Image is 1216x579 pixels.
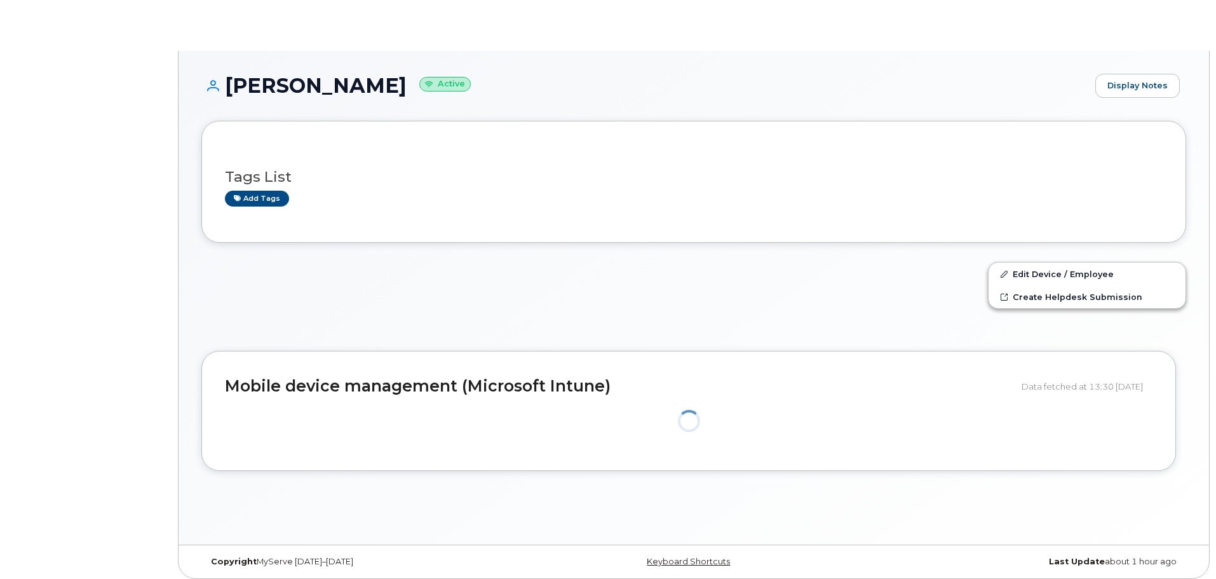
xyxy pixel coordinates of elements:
a: Add tags [225,191,289,207]
strong: Copyright [211,557,257,566]
a: Display Notes [1095,74,1180,98]
h3: Tags List [225,169,1163,185]
div: about 1 hour ago [858,557,1186,567]
a: Create Helpdesk Submission [989,285,1186,308]
small: Active [419,77,471,92]
h2: Mobile device management (Microsoft Intune) [225,378,1012,395]
a: Keyboard Shortcuts [647,557,730,566]
h1: [PERSON_NAME] [201,74,1089,97]
a: Edit Device / Employee [989,262,1186,285]
div: Data fetched at 13:30 [DATE] [1022,374,1152,398]
strong: Last Update [1049,557,1105,566]
div: MyServe [DATE]–[DATE] [201,557,530,567]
